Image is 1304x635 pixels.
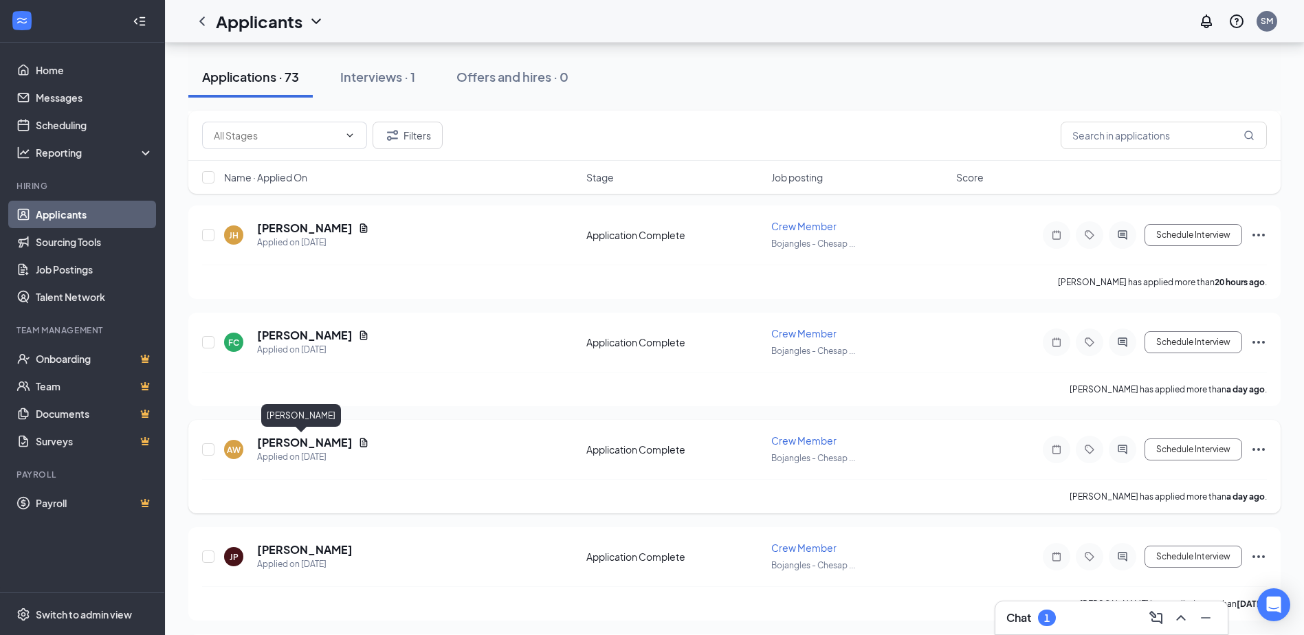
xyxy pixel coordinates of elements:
[257,236,369,249] div: Applied on [DATE]
[36,201,153,228] a: Applicants
[133,14,146,28] svg: Collapse
[15,14,29,27] svg: WorkstreamLogo
[384,127,401,144] svg: Filter
[1145,438,1242,460] button: Schedule Interview
[1145,224,1242,246] button: Schedule Interview
[358,330,369,341] svg: Document
[16,180,151,192] div: Hiring
[456,68,568,85] div: Offers and hires · 0
[358,437,369,448] svg: Document
[373,122,443,149] button: Filter Filters
[1237,599,1265,609] b: [DATE]
[771,560,855,570] span: Bojangles - Chesap ...
[771,434,837,447] span: Crew Member
[257,450,369,464] div: Applied on [DATE]
[1226,491,1265,502] b: a day ago
[257,542,353,557] h5: [PERSON_NAME]
[36,256,153,283] a: Job Postings
[1070,383,1267,395] p: [PERSON_NAME] has applied more than .
[1048,551,1065,562] svg: Note
[228,337,239,348] div: FC
[771,453,855,463] span: Bojangles - Chesap ...
[1048,444,1065,455] svg: Note
[586,550,763,564] div: Application Complete
[16,469,151,480] div: Payroll
[1250,548,1267,565] svg: Ellipses
[358,223,369,234] svg: Document
[586,335,763,349] div: Application Complete
[1244,130,1255,141] svg: MagnifyingGlass
[1215,277,1265,287] b: 20 hours ago
[257,328,353,343] h5: [PERSON_NAME]
[36,283,153,311] a: Talent Network
[771,542,837,554] span: Crew Member
[1197,610,1214,626] svg: Minimize
[1250,441,1267,458] svg: Ellipses
[36,427,153,455] a: SurveysCrown
[36,111,153,139] a: Scheduling
[224,170,307,184] span: Name · Applied On
[1061,122,1267,149] input: Search in applications
[36,345,153,372] a: OnboardingCrown
[36,228,153,256] a: Sourcing Tools
[1044,612,1050,624] div: 1
[308,13,324,30] svg: ChevronDown
[227,444,241,456] div: AW
[1228,13,1245,30] svg: QuestionInfo
[36,372,153,400] a: TeamCrown
[1114,551,1131,562] svg: ActiveChat
[1006,610,1031,625] h3: Chat
[1081,337,1098,348] svg: Tag
[229,230,239,241] div: JH
[1114,230,1131,241] svg: ActiveChat
[1226,384,1265,394] b: a day ago
[16,146,30,159] svg: Analysis
[1261,15,1273,27] div: SM
[586,443,763,456] div: Application Complete
[16,608,30,621] svg: Settings
[1114,444,1131,455] svg: ActiveChat
[202,68,299,85] div: Applications · 73
[771,238,855,249] span: Bojangles - Chesap ...
[1198,13,1215,30] svg: Notifications
[1257,588,1290,621] div: Open Intercom Messenger
[1048,337,1065,348] svg: Note
[36,146,154,159] div: Reporting
[257,435,353,450] h5: [PERSON_NAME]
[1250,227,1267,243] svg: Ellipses
[1058,276,1267,288] p: [PERSON_NAME] has applied more than .
[1145,546,1242,568] button: Schedule Interview
[230,551,239,563] div: JP
[771,327,837,339] span: Crew Member
[214,128,339,143] input: All Stages
[194,13,210,30] svg: ChevronLeft
[771,220,837,232] span: Crew Member
[771,170,823,184] span: Job posting
[1081,551,1098,562] svg: Tag
[257,343,369,357] div: Applied on [DATE]
[1080,598,1267,610] p: [PERSON_NAME] has applied more than .
[257,557,353,571] div: Applied on [DATE]
[586,228,763,242] div: Application Complete
[340,68,415,85] div: Interviews · 1
[1114,337,1131,348] svg: ActiveChat
[1195,607,1217,629] button: Minimize
[36,84,153,111] a: Messages
[36,608,132,621] div: Switch to admin view
[1048,230,1065,241] svg: Note
[1070,491,1267,502] p: [PERSON_NAME] has applied more than .
[36,400,153,427] a: DocumentsCrown
[1081,230,1098,241] svg: Tag
[586,170,614,184] span: Stage
[344,130,355,141] svg: ChevronDown
[1081,444,1098,455] svg: Tag
[1173,610,1189,626] svg: ChevronUp
[36,56,153,84] a: Home
[956,170,984,184] span: Score
[1170,607,1192,629] button: ChevronUp
[1145,331,1242,353] button: Schedule Interview
[36,489,153,517] a: PayrollCrown
[257,221,353,236] h5: [PERSON_NAME]
[216,10,302,33] h1: Applicants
